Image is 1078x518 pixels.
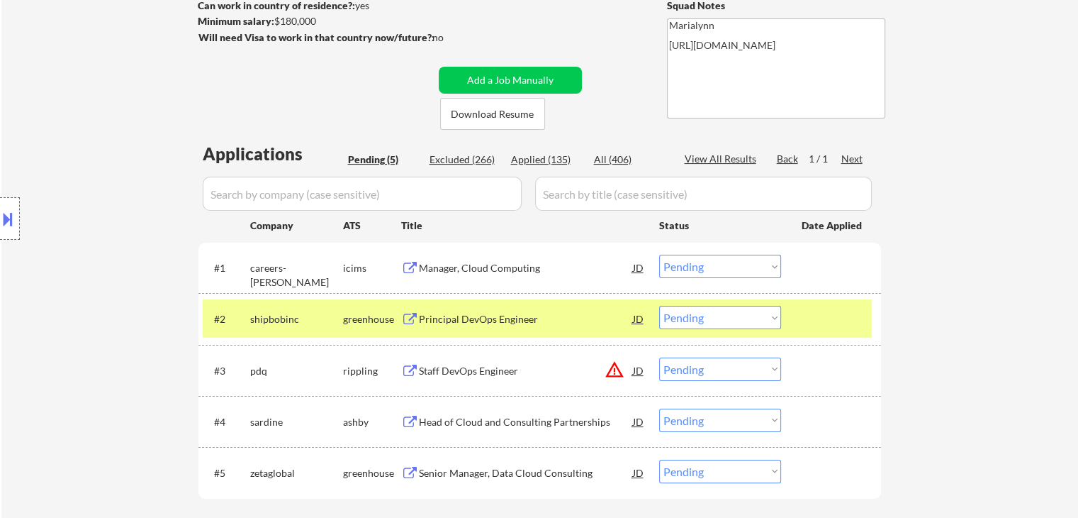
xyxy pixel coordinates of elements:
[659,212,781,238] div: Status
[348,153,419,167] div: Pending (5)
[343,312,401,326] div: greenhouse
[511,153,582,167] div: Applied (135)
[631,306,646,331] div: JD
[343,364,401,378] div: rippling
[250,415,343,429] div: sardine
[439,67,582,94] button: Add a Job Manually
[203,145,343,162] div: Applications
[841,152,864,166] div: Next
[198,31,434,43] strong: Will need Visa to work in that country now/future?:
[419,261,633,275] div: Manager, Cloud Computing
[419,466,633,480] div: Senior Manager, Data Cloud Consulting
[419,364,633,378] div: Staff DevOps Engineer
[214,415,239,429] div: #4
[250,364,343,378] div: pdq
[198,15,274,27] strong: Minimum salary:
[440,98,545,130] button: Download Resume
[250,219,343,233] div: Company
[343,219,401,233] div: ATS
[343,466,401,480] div: greenhouse
[809,152,841,166] div: 1 / 1
[203,177,522,211] input: Search by company (case sensitive)
[802,219,864,233] div: Date Applied
[535,177,872,211] input: Search by title (case sensitive)
[605,360,624,380] button: warning_amber
[432,31,473,45] div: no
[685,152,760,166] div: View All Results
[250,261,343,289] div: careers-[PERSON_NAME]
[214,364,239,378] div: #3
[777,152,799,166] div: Back
[419,415,633,429] div: Head of Cloud and Consulting Partnerships
[198,14,434,28] div: $180,000
[250,466,343,480] div: zetaglobal
[343,415,401,429] div: ashby
[631,255,646,280] div: JD
[631,358,646,383] div: JD
[631,409,646,434] div: JD
[343,261,401,275] div: icims
[214,466,239,480] div: #5
[594,153,665,167] div: All (406)
[429,153,500,167] div: Excluded (266)
[419,312,633,326] div: Principal DevOps Engineer
[631,460,646,485] div: JD
[250,312,343,326] div: shipbobinc
[401,219,646,233] div: Title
